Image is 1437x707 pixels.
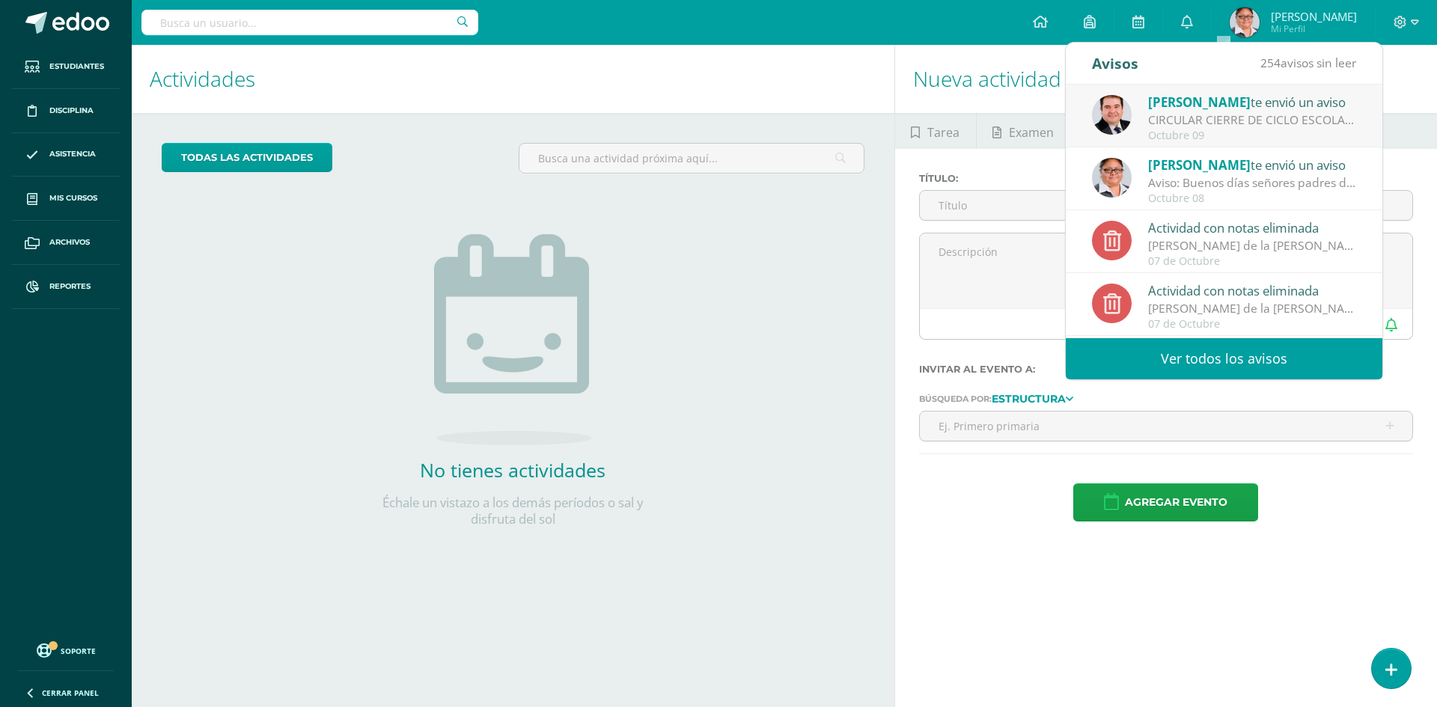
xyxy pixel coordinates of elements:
[1148,255,1356,268] div: 07 de Octubre
[12,133,120,177] a: Asistencia
[49,236,90,248] span: Archivos
[49,281,91,293] span: Reportes
[913,45,1419,113] h1: Nueva actividad
[49,105,94,117] span: Disciplina
[1092,95,1132,135] img: 57933e79c0f622885edf5cfea874362b.png
[1148,92,1356,111] div: te envió un aviso
[42,688,99,698] span: Cerrar panel
[434,234,591,445] img: no_activities.png
[1148,156,1251,174] span: [PERSON_NAME]
[1148,94,1251,111] span: [PERSON_NAME]
[141,10,478,35] input: Busca un usuario...
[919,173,1203,184] label: Título:
[919,364,1413,375] label: Invitar al evento a:
[1148,237,1356,254] div: [PERSON_NAME] de la [PERSON_NAME] eliminó una actividad en Formación Ciudadana B Tercero Primaria...
[1260,55,1281,71] span: 254
[1009,114,1054,150] span: Examen
[1066,338,1382,379] a: Ver todos los avisos
[18,640,114,660] a: Soporte
[61,646,96,656] span: Soporte
[363,495,662,527] p: Échale un vistazo a los demás períodos o sal y disfruta del sol
[919,394,992,404] span: Búsqueda por:
[895,113,976,149] a: Tarea
[1271,22,1357,35] span: Mi Perfil
[1271,9,1357,24] span: [PERSON_NAME]
[1148,192,1356,205] div: Octubre 08
[1148,318,1356,331] div: 07 de Octubre
[1148,300,1356,317] div: [PERSON_NAME] de la [PERSON_NAME] eliminó una actividad en Formación Ciudadana B Tercero Primaria...
[920,191,1202,220] input: Título
[162,143,332,172] a: todas las Actividades
[12,265,120,309] a: Reportes
[1148,281,1356,300] div: Actividad con notas eliminada
[992,392,1066,405] strong: Estructura
[977,113,1070,149] a: Examen
[12,177,120,221] a: Mis cursos
[1125,484,1227,521] span: Agregar evento
[1148,155,1356,174] div: te envió un aviso
[49,148,96,160] span: Asistencia
[12,89,120,133] a: Disciplina
[1148,174,1356,192] div: Aviso: Buenos días señores padres de familia: Auguro desde ya un bendecido día, reciban muchas be...
[519,144,863,173] input: Busca una actividad próxima aquí...
[1260,55,1356,71] span: avisos sin leer
[1148,111,1356,129] div: CIRCULAR CIERRE DE CICLO ESCOLAR 2025: Buenas tardes estimados Padres y Madres de familia: Es un ...
[12,221,120,265] a: Archivos
[12,45,120,89] a: Estudiantes
[363,457,662,483] h2: No tienes actividades
[1092,43,1138,84] div: Avisos
[1148,129,1356,142] div: Octubre 09
[49,61,104,73] span: Estudiantes
[920,411,1412,441] input: Ej. Primero primaria
[1148,218,1356,237] div: Actividad con notas eliminada
[1092,158,1132,198] img: b2d09430fc7ffc43e57bc266f3190728.png
[150,45,876,113] h1: Actividades
[992,393,1073,403] a: Estructura
[1230,7,1260,37] img: bfeb8c741628a996d5962e218d5914b2.png
[927,114,959,150] span: Tarea
[1073,483,1258,521] button: Agregar evento
[49,192,97,204] span: Mis cursos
